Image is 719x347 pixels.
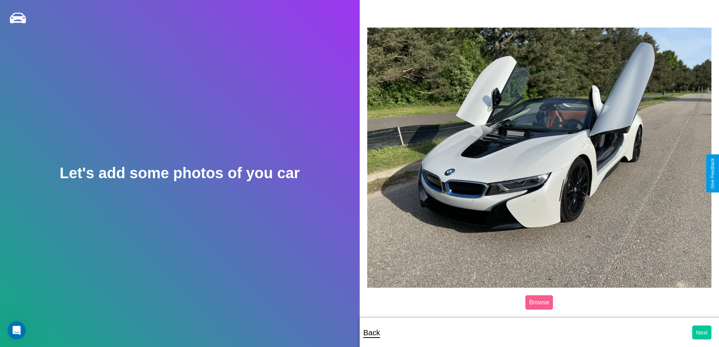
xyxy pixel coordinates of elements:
button: Next [692,325,711,339]
h2: Let's add some photos of you car [60,165,300,182]
div: Give Feedback [710,158,715,189]
label: Browse [525,295,553,310]
p: Back [363,326,380,339]
iframe: Intercom live chat [8,321,26,339]
img: posted [367,28,712,287]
